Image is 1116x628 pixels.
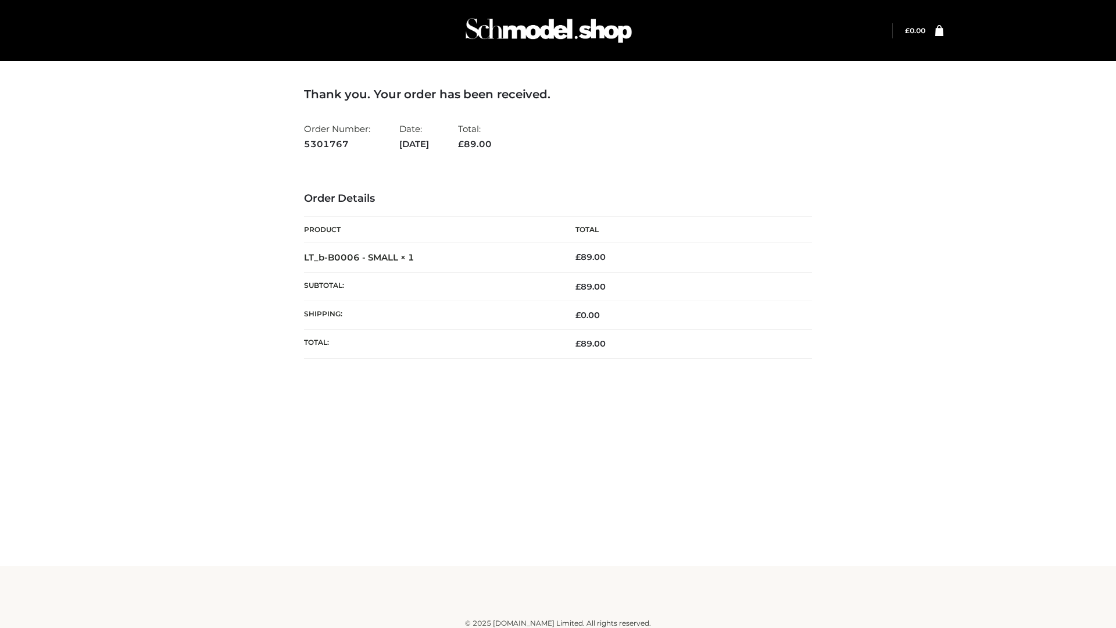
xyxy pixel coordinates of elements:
span: £ [575,338,581,349]
h3: Thank you. Your order has been received. [304,87,812,101]
span: £ [905,26,910,35]
span: £ [458,138,464,149]
h3: Order Details [304,192,812,205]
li: Total: [458,119,492,154]
span: 89.00 [575,338,606,349]
th: Total [558,217,812,243]
span: £ [575,252,581,262]
span: 89.00 [575,281,606,292]
th: Subtotal: [304,272,558,301]
strong: [DATE] [399,137,429,152]
span: 89.00 [458,138,492,149]
a: £0.00 [905,26,925,35]
bdi: 0.00 [575,310,600,320]
strong: × 1 [400,252,414,263]
a: LT_b-B0006 - SMALL [304,252,398,263]
li: Order Number: [304,119,370,154]
bdi: 0.00 [905,26,925,35]
th: Total: [304,330,558,358]
img: Schmodel Admin 964 [462,8,636,53]
th: Shipping: [304,301,558,330]
bdi: 89.00 [575,252,606,262]
th: Product [304,217,558,243]
strong: 5301767 [304,137,370,152]
li: Date: [399,119,429,154]
span: £ [575,310,581,320]
span: £ [575,281,581,292]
